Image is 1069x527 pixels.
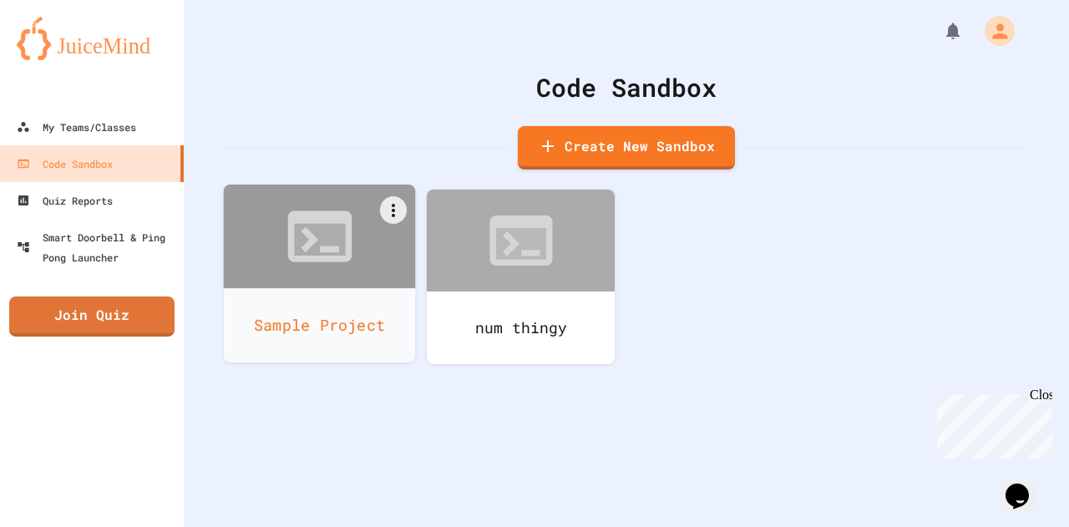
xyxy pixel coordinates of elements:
[224,288,416,362] div: Sample Project
[930,388,1052,459] iframe: chat widget
[17,190,113,210] div: Quiz Reports
[518,126,735,170] a: Create New Sandbox
[9,296,175,337] a: Join Quiz
[17,117,136,137] div: My Teams/Classes
[999,460,1052,510] iframe: chat widget
[17,227,177,267] div: Smart Doorbell & Ping Pong Launcher
[7,7,115,106] div: Chat with us now!Close
[17,154,113,174] div: Code Sandbox
[224,185,416,362] a: Sample Project
[967,12,1019,50] div: My Account
[427,190,615,364] a: num thingy
[225,68,1027,106] div: Code Sandbox
[17,17,167,60] img: logo-orange.svg
[427,291,615,364] div: num thingy
[912,17,967,45] div: My Notifications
